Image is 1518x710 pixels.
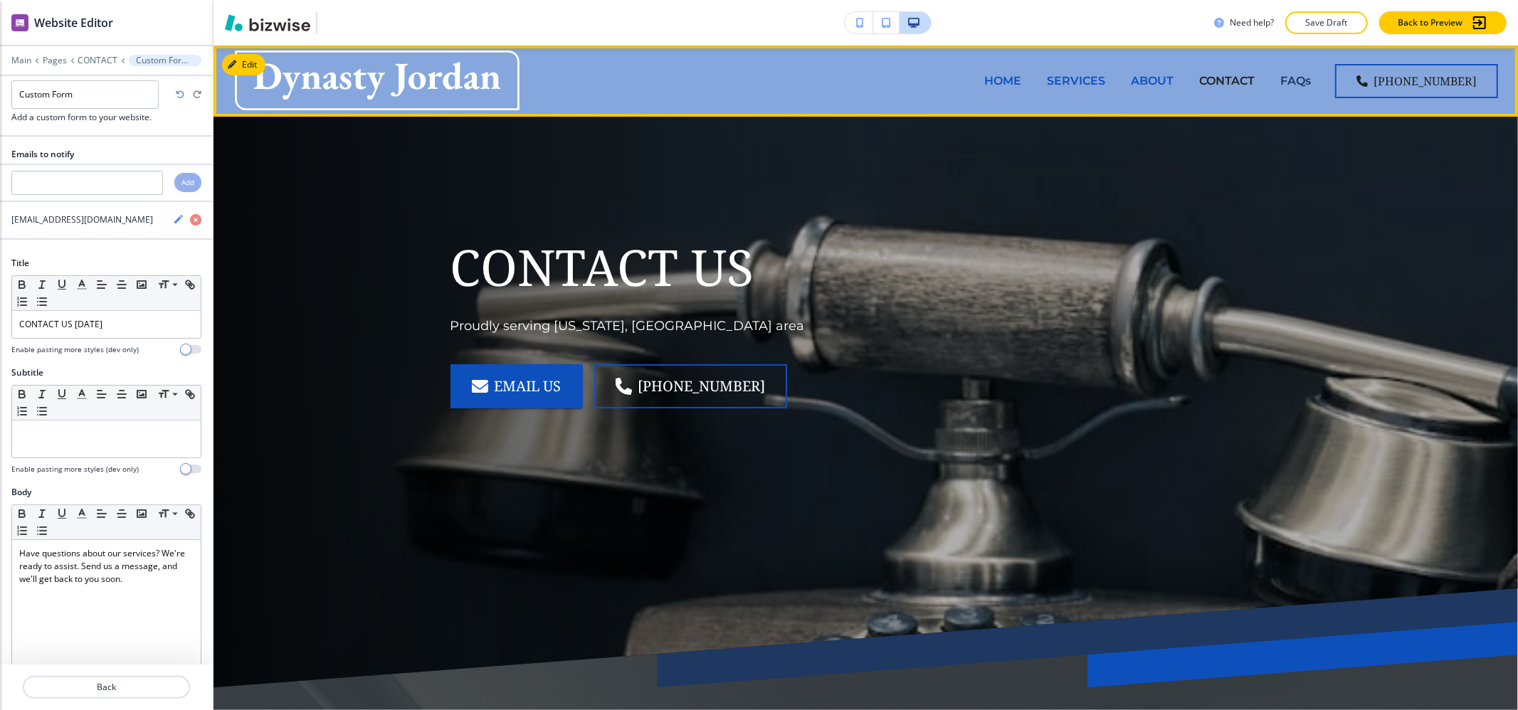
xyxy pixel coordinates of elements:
[129,55,201,66] button: Custom Form-1
[450,364,583,408] a: email us
[323,18,362,26] img: Your Logo
[235,51,520,110] img: Dynasty Jordan
[1304,16,1349,29] p: Save Draft
[1199,73,1255,89] p: CONTACT
[78,55,117,65] button: CONTACT
[1131,73,1174,89] p: ABOUT
[450,234,849,300] p: contact us
[450,317,849,336] p: Proudly serving [US_STATE], [GEOGRAPHIC_DATA] area
[23,676,190,699] button: Back
[11,213,153,226] h4: [EMAIL_ADDRESS][DOMAIN_NAME]
[11,464,139,475] h4: Enable pasting more styles (dev only)
[136,55,194,65] p: Custom Form-1
[11,55,31,65] button: Main
[1230,16,1274,29] h3: Need help?
[1379,11,1507,34] button: Back to Preview
[984,73,1021,89] p: HOME
[11,148,74,161] h2: Emails to notify
[19,318,194,331] p: CONTACT US [DATE]
[594,364,787,408] a: [PHONE_NUMBER]
[43,55,67,65] button: Pages
[11,111,201,124] h3: Add a custom form to your website.
[1047,73,1105,89] p: SERVICES
[1285,11,1368,34] button: Save Draft
[24,681,189,694] p: Back
[225,14,310,31] img: Bizwise Logo
[11,366,43,379] h2: Subtitle
[222,54,265,75] button: Edit
[1398,16,1462,29] p: Back to Preview
[181,177,194,188] h4: Add
[1335,64,1498,98] a: [PHONE_NUMBER]
[11,14,28,31] img: editor icon
[34,14,113,31] h2: Website Editor
[11,257,29,270] h2: Title
[19,547,194,586] p: Have questions about our services? We're ready to assist. Send us a message, and we'll get back t...
[11,486,31,499] h2: Body
[11,344,139,355] h4: Enable pasting more styles (dev only)
[1280,73,1311,89] p: FAQs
